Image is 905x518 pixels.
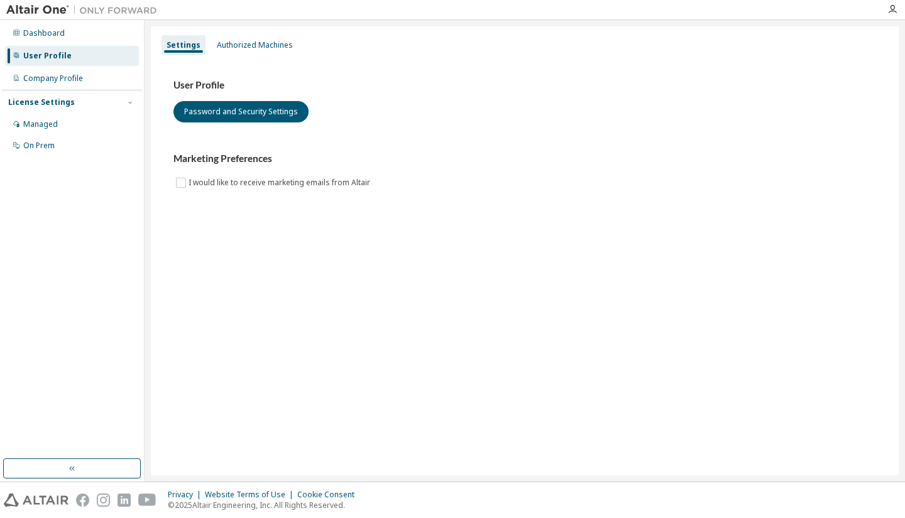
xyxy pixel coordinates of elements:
[205,490,297,500] div: Website Terms of Use
[76,494,89,507] img: facebook.svg
[8,97,75,107] div: License Settings
[23,51,72,61] div: User Profile
[173,153,876,165] h3: Marketing Preferences
[23,141,55,151] div: On Prem
[297,490,362,500] div: Cookie Consent
[138,494,156,507] img: youtube.svg
[118,494,131,507] img: linkedin.svg
[189,175,373,190] label: I would like to receive marketing emails from Altair
[217,40,293,50] div: Authorized Machines
[168,500,362,510] p: © 2025 Altair Engineering, Inc. All Rights Reserved.
[173,79,876,92] h3: User Profile
[167,40,200,50] div: Settings
[97,494,110,507] img: instagram.svg
[23,28,65,38] div: Dashboard
[6,4,163,16] img: Altair One
[4,494,69,507] img: altair_logo.svg
[168,490,205,500] div: Privacy
[23,119,58,129] div: Managed
[23,73,83,84] div: Company Profile
[173,101,309,122] button: Password and Security Settings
